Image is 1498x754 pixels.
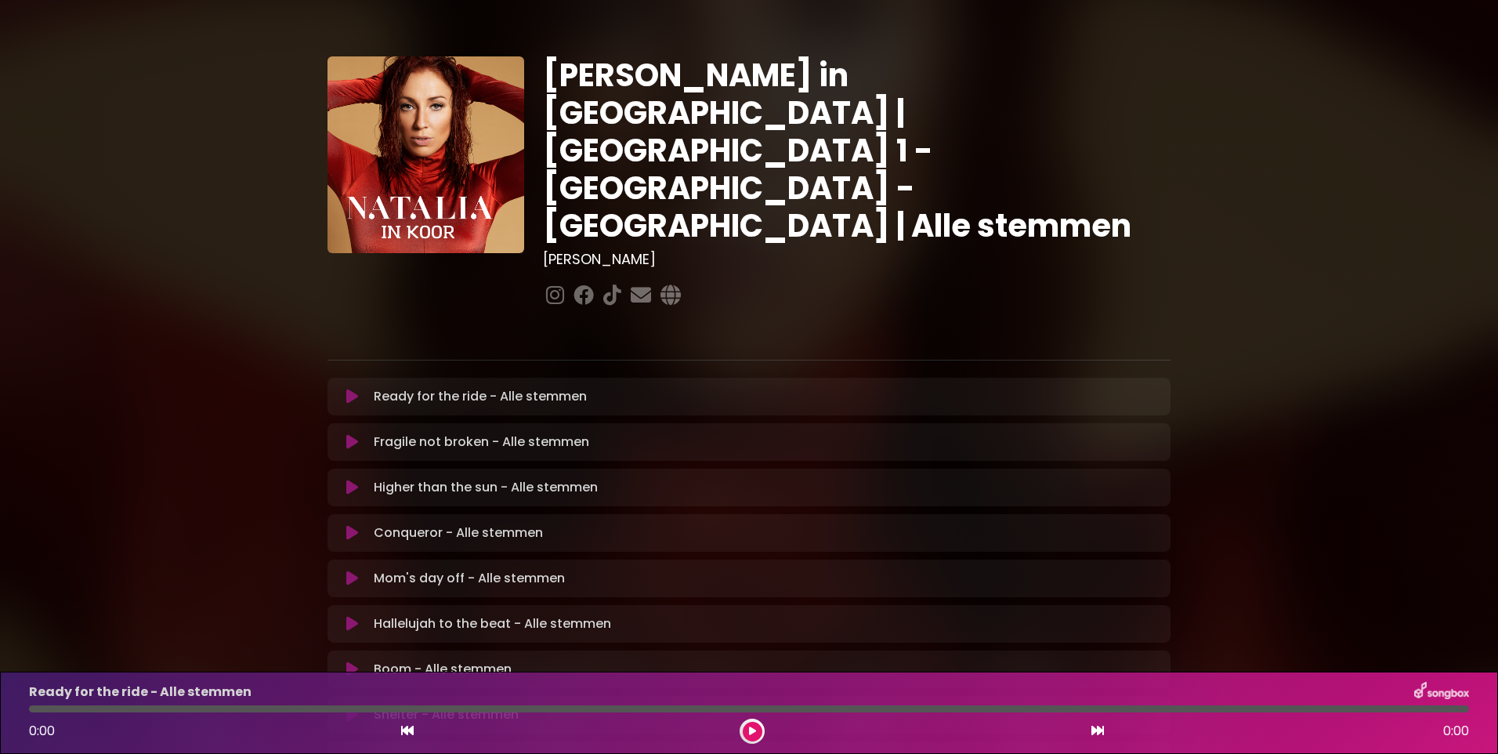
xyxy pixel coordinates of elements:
[543,56,1171,245] h1: [PERSON_NAME] in [GEOGRAPHIC_DATA] | [GEOGRAPHIC_DATA] 1 - [GEOGRAPHIC_DATA] - [GEOGRAPHIC_DATA] ...
[374,387,587,406] p: Ready for the ride - Alle stemmen
[1414,682,1469,702] img: songbox-logo-white.png
[543,251,1171,268] h3: [PERSON_NAME]
[1443,722,1469,741] span: 0:00
[374,433,589,451] p: Fragile not broken - Alle stemmen
[374,569,565,588] p: Mom's day off - Alle stemmen
[29,722,55,740] span: 0:00
[374,478,598,497] p: Higher than the sun - Alle stemmen
[29,683,251,701] p: Ready for the ride - Alle stemmen
[374,660,512,679] p: Boom - Alle stemmen
[374,524,543,542] p: Conqueror - Alle stemmen
[327,56,524,253] img: YTVS25JmS9CLUqXqkEhs
[374,614,611,633] p: Hallelujah to the beat - Alle stemmen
